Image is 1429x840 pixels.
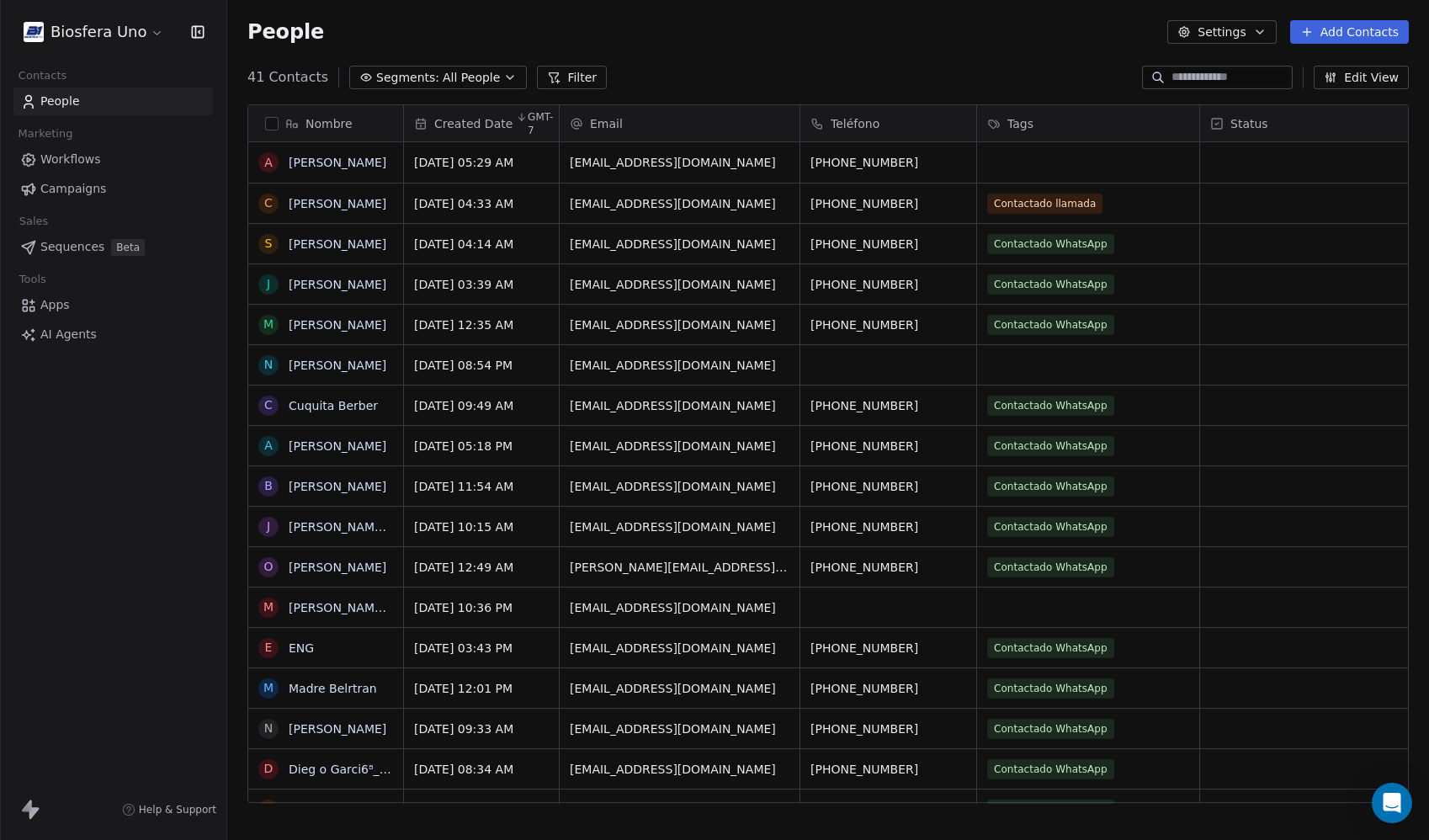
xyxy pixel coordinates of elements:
[987,274,1114,295] span: Contactado WhatsApp
[111,239,145,256] span: Beta
[810,154,966,171] span: [PHONE_NUMBER]
[267,518,270,535] div: J
[305,115,353,132] span: Nombre
[264,194,273,212] div: C
[810,761,966,778] span: [PHONE_NUMBER]
[289,237,386,251] a: [PERSON_NAME]
[987,557,1114,577] span: Contactado WhatsApp
[11,63,74,88] span: Contacts
[987,517,1114,537] span: Contactado WhatsApp
[810,720,966,737] span: [PHONE_NUMBER]
[414,640,549,657] span: [DATE] 03:43 PM
[13,175,213,203] a: Campaigns
[404,105,559,141] div: Created DateGMT-7
[800,105,976,141] div: Teléfono
[810,195,966,212] span: [PHONE_NUMBER]
[12,209,56,234] span: Sales
[289,439,386,453] a: [PERSON_NAME]
[570,276,789,293] span: [EMAIL_ADDRESS][DOMAIN_NAME]
[570,801,789,818] span: [EMAIL_ADDRESS][DOMAIN_NAME]
[570,559,789,576] span: [PERSON_NAME][EMAIL_ADDRESS][DOMAIN_NAME]
[987,800,1114,820] span: Contactado WhatsApp
[267,275,270,293] div: J
[289,601,562,614] a: [PERSON_NAME] Los Angeles [PERSON_NAME]
[810,559,966,576] span: [PHONE_NUMBER]
[263,316,274,333] div: M
[40,296,70,314] span: Apps
[263,598,274,616] div: M
[987,315,1114,335] span: Contactado WhatsApp
[1290,20,1409,44] button: Add Contacts
[810,438,966,455] span: [PHONE_NUMBER]
[263,679,274,697] div: M
[987,396,1114,416] span: Contactado WhatsApp
[40,238,104,256] span: Sequences
[13,321,213,348] a: AI Agents
[1372,783,1412,823] div: Open Intercom Messenger
[414,236,549,253] span: [DATE] 04:14 AM
[50,21,146,43] span: Biosfera Uno
[414,518,549,535] span: [DATE] 10:15 AM
[40,180,106,198] span: Campaigns
[20,18,167,46] button: Biosfera Uno
[570,599,789,616] span: [EMAIL_ADDRESS][DOMAIN_NAME]
[414,276,549,293] span: [DATE] 03:39 AM
[264,760,274,778] div: D
[987,476,1114,497] span: Contactado WhatsApp
[265,235,273,253] div: S
[414,397,549,414] span: [DATE] 09:49 AM
[414,559,549,576] span: [DATE] 12:49 AM
[570,236,789,253] span: [EMAIL_ADDRESS][DOMAIN_NAME]
[1007,115,1033,132] span: Tags
[977,105,1199,141] div: Tags
[570,397,789,414] span: [EMAIL_ADDRESS][DOMAIN_NAME]
[289,561,386,574] a: [PERSON_NAME]
[12,267,53,292] span: Tools
[264,154,273,172] div: A
[289,197,386,210] a: [PERSON_NAME]
[987,759,1114,779] span: Contactado WhatsApp
[810,801,966,818] span: [PHONE_NUMBER]
[13,88,213,115] a: People
[263,558,273,576] div: O
[289,641,314,655] a: ENG
[570,316,789,333] span: [EMAIL_ADDRESS][DOMAIN_NAME]
[13,146,213,173] a: Workflows
[810,478,966,495] span: [PHONE_NUMBER]
[264,800,273,818] div: R
[414,438,549,455] span: [DATE] 05:18 PM
[570,761,789,778] span: [EMAIL_ADDRESS][DOMAIN_NAME]
[537,66,607,89] button: Filter
[265,639,273,657] div: E
[528,110,555,137] span: GMT-7
[414,680,549,697] span: [DATE] 12:01 PM
[810,680,966,697] span: [PHONE_NUMBER]
[289,156,386,169] a: [PERSON_NAME]
[247,67,328,88] span: 41 Contacts
[289,803,369,816] a: Ricoh voy a ir
[264,437,273,455] div: A
[24,22,44,42] img: biosfera-ppic.jpg
[414,599,549,616] span: [DATE] 10:36 PM
[248,142,404,804] div: grid
[414,154,549,171] span: [DATE] 05:29 AM
[264,477,273,495] div: B
[987,436,1114,456] span: Contactado WhatsApp
[289,480,386,493] a: [PERSON_NAME]
[289,399,378,412] a: Cuquita Berber
[1167,20,1276,44] button: Settings
[810,316,966,333] span: [PHONE_NUMBER]
[570,195,789,212] span: [EMAIL_ADDRESS][DOMAIN_NAME]
[414,195,549,212] span: [DATE] 04:33 AM
[40,151,101,168] span: Workflows
[289,359,386,372] a: [PERSON_NAME]
[414,801,549,818] span: [DATE] 07:12 AM
[289,520,667,534] a: [PERSON_NAME] datos [PERSON_NAME] ednescucho El Telefono
[40,326,97,343] span: AI Agents
[570,680,789,697] span: [EMAIL_ADDRESS][DOMAIN_NAME]
[414,357,549,374] span: [DATE] 08:54 PM
[810,397,966,414] span: [PHONE_NUMBER]
[414,761,549,778] span: [DATE] 08:34 AM
[810,276,966,293] span: [PHONE_NUMBER]
[13,233,213,261] a: SequencesBeta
